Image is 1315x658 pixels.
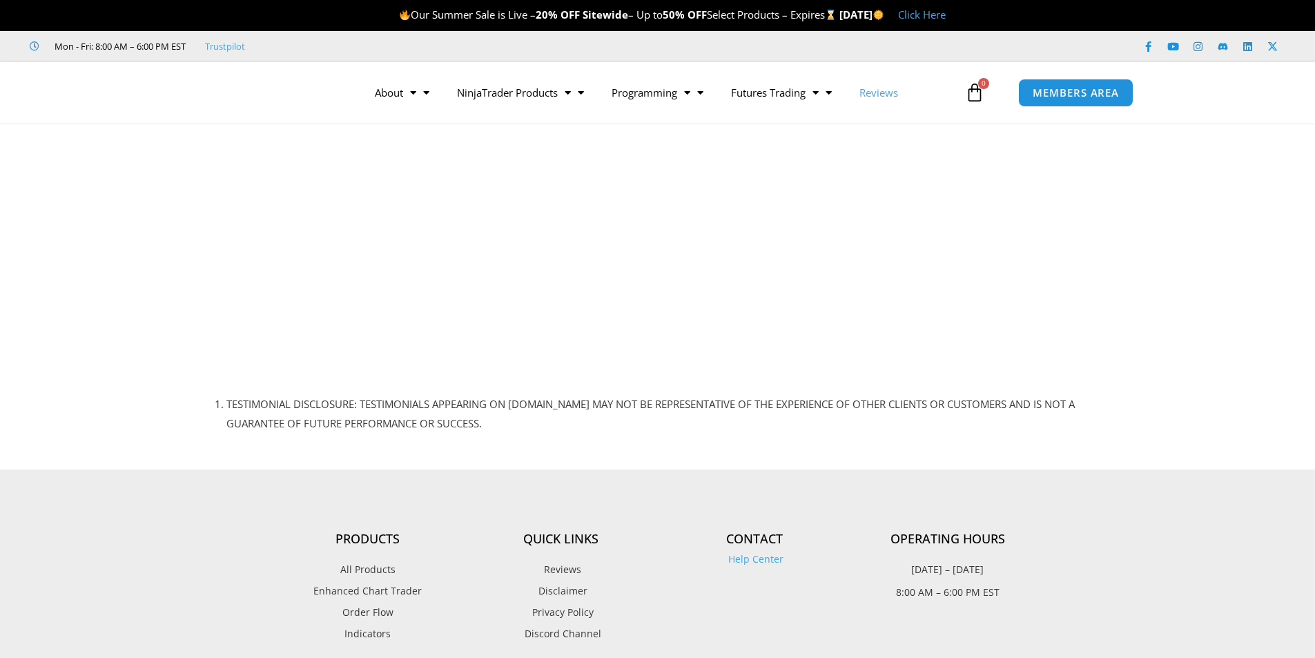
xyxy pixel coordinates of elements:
[583,8,628,21] strong: Sitewide
[465,603,658,621] a: Privacy Policy
[873,10,884,20] img: 🌞
[465,625,658,643] a: Discord Channel
[342,603,393,621] span: Order Flow
[540,561,581,579] span: Reviews
[400,10,410,20] img: 🔥
[658,550,851,568] a: Help Center
[1018,79,1133,107] a: MEMBERS AREA
[978,78,989,89] span: 0
[598,77,717,108] a: Programming
[1033,88,1119,98] span: MEMBERS AREA
[536,8,580,21] strong: 20% OFF
[163,68,311,117] img: LogoAI | Affordable Indicators – NinjaTrader
[313,582,422,600] span: Enhanced Chart Trader
[443,77,598,108] a: NinjaTrader Products
[851,583,1044,601] p: 8:00 AM – 6:00 PM EST
[826,10,836,20] img: ⌛
[340,561,396,579] span: All Products
[271,561,465,579] a: All Products
[271,532,465,547] h4: Products
[851,561,1044,579] p: [DATE] – [DATE]
[725,550,783,568] span: Help Center
[344,625,391,643] span: Indicators
[271,582,465,600] a: Enhanced Chart Trader
[51,38,186,55] span: Mon - Fri: 8:00 AM – 6:00 PM EST
[717,77,846,108] a: Futures Trading
[361,77,443,108] a: About
[898,8,946,21] a: Click Here
[465,561,658,579] a: Reviews
[846,77,912,108] a: Reviews
[205,38,245,55] a: Trustpilot
[271,625,465,643] a: Indicators
[944,72,1005,113] a: 0
[535,582,587,600] span: Disclaimer
[226,395,1120,434] li: TESTIMONIAL DISCLOSURE: TESTIMONIALS APPEARING ON [DOMAIN_NAME] MAY NOT BE REPRESENTATIVE OF THE ...
[271,603,465,621] a: Order Flow
[399,8,839,21] span: Our Summer Sale is Live – – Up to Select Products – Expires
[465,582,658,600] a: Disclaimer
[529,603,594,621] span: Privacy Policy
[663,8,707,21] strong: 50% OFF
[839,8,884,21] strong: [DATE]
[465,532,658,547] h4: Quick Links
[361,77,962,108] nav: Menu
[658,532,851,547] h4: Contact
[851,532,1044,547] h4: Operating Hours
[521,625,601,643] span: Discord Channel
